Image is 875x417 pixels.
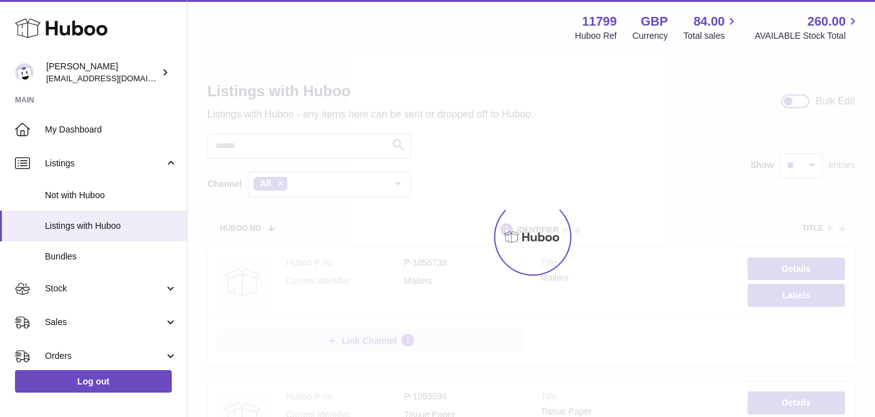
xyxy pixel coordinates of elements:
span: Sales [45,316,164,328]
span: Not with Huboo [45,189,177,201]
span: AVAILABLE Stock Total [754,30,860,42]
span: Listings [45,158,164,169]
span: Bundles [45,251,177,263]
span: Total sales [683,30,739,42]
div: Currency [633,30,668,42]
span: 84.00 [693,13,724,30]
img: dionas@maisonflaneur.com [15,63,34,82]
div: [PERSON_NAME] [46,61,159,84]
span: 260.00 [808,13,846,30]
a: 84.00 Total sales [683,13,739,42]
div: Huboo Ref [575,30,617,42]
span: My Dashboard [45,124,177,136]
strong: 11799 [582,13,617,30]
strong: GBP [641,13,668,30]
a: 260.00 AVAILABLE Stock Total [754,13,860,42]
span: Listings with Huboo [45,220,177,232]
span: [EMAIL_ADDRESS][DOMAIN_NAME] [46,73,184,83]
a: Log out [15,370,172,393]
span: Orders [45,350,164,362]
span: Stock [45,283,164,294]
